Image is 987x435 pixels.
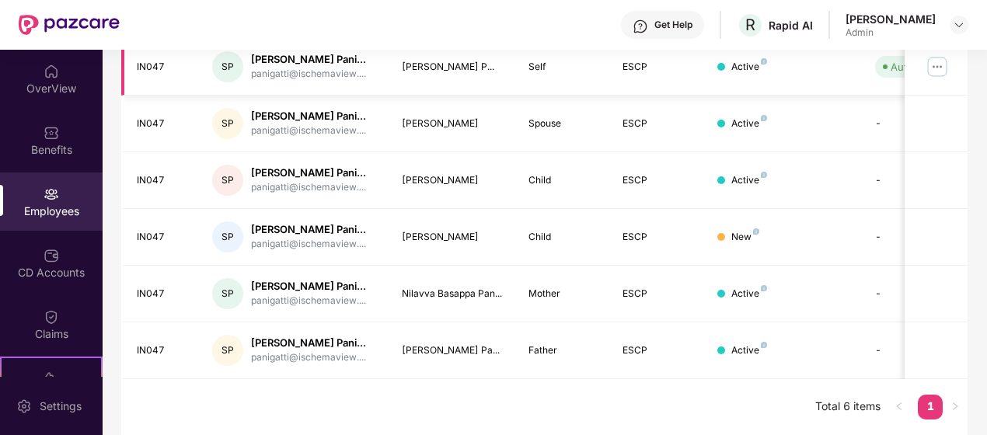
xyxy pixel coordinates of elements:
div: Self [528,60,598,75]
li: Next Page [943,395,968,419]
a: 1 [918,395,943,418]
div: Rapid AI [769,18,813,33]
div: Active [731,287,767,301]
div: SP [212,335,243,366]
div: SP [212,278,243,309]
img: svg+xml;base64,PHN2ZyBpZD0iSG9tZSIgeG1sbnM9Imh0dHA6Ly93d3cudzMub3JnLzIwMDAvc3ZnIiB3aWR0aD0iMjAiIG... [44,64,59,79]
img: svg+xml;base64,PHN2ZyBpZD0iRW1wbG95ZWVzIiB4bWxucz0iaHR0cDovL3d3dy53My5vcmcvMjAwMC9zdmciIHdpZHRoPS... [44,186,59,202]
div: [PERSON_NAME] Pa... [402,343,504,358]
div: IN047 [137,173,188,188]
div: Child [528,173,598,188]
img: New Pazcare Logo [19,15,120,35]
td: - [863,322,973,379]
img: svg+xml;base64,PHN2ZyBpZD0iSGVscC0zMngzMiIgeG1sbnM9Imh0dHA6Ly93d3cudzMub3JnLzIwMDAvc3ZnIiB3aWR0aD... [633,19,648,34]
div: SP [212,221,243,252]
div: IN047 [137,343,188,358]
img: svg+xml;base64,PHN2ZyBpZD0iRHJvcGRvd24tMzJ4MzIiIHhtbG5zPSJodHRwOi8vd3d3LnczLm9yZy8yMDAwL3N2ZyIgd2... [953,19,965,31]
li: Total 6 items [815,395,881,419]
div: Mother [528,287,598,301]
span: right [950,402,960,411]
div: Auto Verified [891,59,953,75]
div: [PERSON_NAME] [402,117,504,131]
img: manageButton [925,54,950,79]
div: [PERSON_NAME] Pani... [251,222,366,237]
div: Settings [35,398,86,413]
div: [PERSON_NAME] Pani... [251,165,366,180]
div: panigatti@ischemaview.... [251,237,366,252]
div: Get Help [654,19,692,31]
img: svg+xml;base64,PHN2ZyB4bWxucz0iaHR0cDovL3d3dy53My5vcmcvMjAwMC9zdmciIHdpZHRoPSI4IiBoZWlnaHQ9IjgiIH... [761,342,767,348]
div: IN047 [137,60,188,75]
img: svg+xml;base64,PHN2ZyBpZD0iU2V0dGluZy0yMHgyMCIgeG1sbnM9Imh0dHA6Ly93d3cudzMub3JnLzIwMDAvc3ZnIiB3aW... [16,398,32,414]
div: IN047 [137,117,188,131]
div: SP [212,108,243,139]
div: [PERSON_NAME] Pani... [251,279,366,294]
div: panigatti@ischemaview.... [251,67,366,82]
div: IN047 [137,230,188,245]
div: ESCP [623,287,692,301]
div: Admin [846,26,936,39]
img: svg+xml;base64,PHN2ZyBpZD0iQ0RfQWNjb3VudHMiIGRhdGEtbmFtZT0iQ0QgQWNjb3VudHMiIHhtbG5zPSJodHRwOi8vd3... [44,248,59,263]
div: [PERSON_NAME] P... [402,60,504,75]
img: svg+xml;base64,PHN2ZyB4bWxucz0iaHR0cDovL3d3dy53My5vcmcvMjAwMC9zdmciIHdpZHRoPSI4IiBoZWlnaHQ9IjgiIH... [761,172,767,178]
div: ESCP [623,173,692,188]
div: Active [731,117,767,131]
div: Spouse [528,117,598,131]
img: svg+xml;base64,PHN2ZyB4bWxucz0iaHR0cDovL3d3dy53My5vcmcvMjAwMC9zdmciIHdpZHRoPSI4IiBoZWlnaHQ9IjgiIH... [761,58,767,64]
div: New [731,230,759,245]
img: svg+xml;base64,PHN2ZyBpZD0iQ2xhaW0iIHhtbG5zPSJodHRwOi8vd3d3LnczLm9yZy8yMDAwL3N2ZyIgd2lkdGg9IjIwIi... [44,309,59,325]
div: ESCP [623,343,692,358]
div: Active [731,173,767,188]
button: left [887,395,912,419]
div: SP [212,51,243,82]
div: SP [212,165,243,196]
span: R [745,16,755,34]
div: Active [731,60,767,75]
li: 1 [918,395,943,419]
div: ESCP [623,117,692,131]
div: [PERSON_NAME] Pani... [251,52,366,67]
div: panigatti@ischemaview.... [251,124,366,138]
td: - [863,96,973,152]
div: [PERSON_NAME] [402,173,504,188]
div: Active [731,343,767,358]
div: [PERSON_NAME] Pani... [251,109,366,124]
button: right [943,395,968,419]
div: panigatti@ischemaview.... [251,180,366,195]
td: - [863,209,973,266]
td: - [863,152,973,209]
img: svg+xml;base64,PHN2ZyB4bWxucz0iaHR0cDovL3d3dy53My5vcmcvMjAwMC9zdmciIHdpZHRoPSI4IiBoZWlnaHQ9IjgiIH... [753,228,759,235]
div: Child [528,230,598,245]
div: ESCP [623,60,692,75]
img: svg+xml;base64,PHN2ZyB4bWxucz0iaHR0cDovL3d3dy53My5vcmcvMjAwMC9zdmciIHdpZHRoPSI4IiBoZWlnaHQ9IjgiIH... [761,285,767,291]
div: Nilavva Basappa Pan... [402,287,504,301]
img: svg+xml;base64,PHN2ZyBpZD0iQmVuZWZpdHMiIHhtbG5zPSJodHRwOi8vd3d3LnczLm9yZy8yMDAwL3N2ZyIgd2lkdGg9Ij... [44,125,59,141]
li: Previous Page [887,395,912,419]
div: [PERSON_NAME] [846,12,936,26]
div: IN047 [137,287,188,301]
div: [PERSON_NAME] Pani... [251,336,366,350]
div: ESCP [623,230,692,245]
img: svg+xml;base64,PHN2ZyB4bWxucz0iaHR0cDovL3d3dy53My5vcmcvMjAwMC9zdmciIHdpZHRoPSIyMSIgaGVpZ2h0PSIyMC... [44,371,59,386]
div: panigatti@ischemaview.... [251,350,366,365]
div: panigatti@ischemaview.... [251,294,366,308]
div: [PERSON_NAME] [402,230,504,245]
td: - [863,266,973,322]
img: svg+xml;base64,PHN2ZyB4bWxucz0iaHR0cDovL3d3dy53My5vcmcvMjAwMC9zdmciIHdpZHRoPSI4IiBoZWlnaHQ9IjgiIH... [761,115,767,121]
span: left [895,402,904,411]
div: Father [528,343,598,358]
